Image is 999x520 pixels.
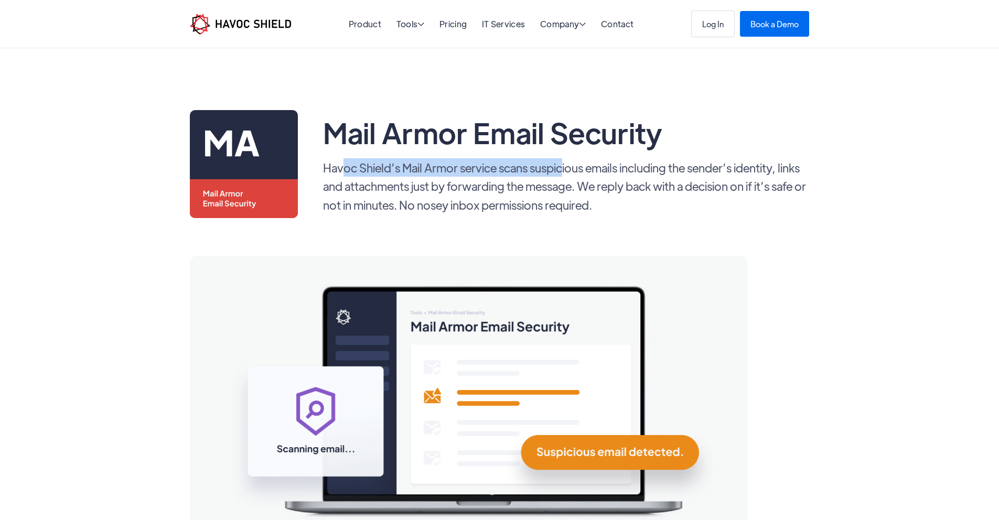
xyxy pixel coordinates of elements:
a: home [190,14,291,35]
span:  [417,20,424,28]
a: Log In [691,10,735,37]
a: Product [349,18,381,29]
div: Tools [396,20,425,30]
div: Company [540,20,586,30]
span:  [579,20,586,28]
h1: Mail Armor Email Security [323,114,663,150]
iframe: Chat Widget [947,470,999,520]
div: Tools [396,20,425,30]
a: Book a Demo [740,11,809,37]
div: Company [540,20,586,30]
p: Havoc Shield’s Mail Armor service scans suspicious emails including the sender’s identity, links ... [323,158,810,214]
a: Contact [601,18,633,29]
a: Pricing [439,18,467,29]
img: Havoc Shield logo [190,14,291,35]
a: IT Services [482,18,525,29]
